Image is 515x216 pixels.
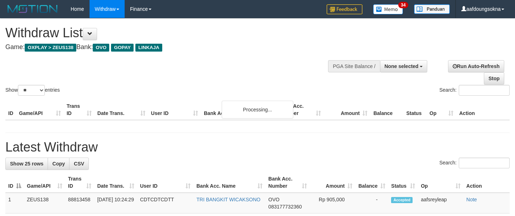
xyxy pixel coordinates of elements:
span: Copy 083177732360 to clipboard [268,204,302,210]
span: CSV [74,161,84,167]
input: Search: [459,85,510,96]
label: Search: [439,158,510,168]
th: Trans ID: activate to sort column ascending [65,172,94,193]
th: Trans ID [64,100,95,120]
a: Stop [484,72,504,85]
img: Feedback.jpg [327,4,362,14]
span: OVO [268,197,279,202]
button: None selected [380,60,428,72]
th: Status: activate to sort column ascending [388,172,418,193]
th: Op: activate to sort column ascending [418,172,463,193]
h4: Game: Bank: [5,44,336,51]
a: TRI BANGKIT WICAKSONO [196,197,260,202]
img: panduan.png [414,4,450,14]
img: Button%20Memo.svg [373,4,403,14]
td: 1 [5,193,24,213]
span: 34 [398,2,408,8]
th: Date Trans. [95,100,148,120]
th: Bank Acc. Name: activate to sort column ascending [193,172,265,193]
th: ID [5,100,16,120]
th: Balance: activate to sort column ascending [355,172,388,193]
span: None selected [385,63,419,69]
th: Action [463,172,510,193]
a: Run Auto-Refresh [448,60,504,72]
a: Copy [48,158,69,170]
div: Processing... [222,101,293,119]
td: - [355,193,388,213]
label: Show entries [5,85,60,96]
span: GOPAY [111,44,134,52]
th: Op [427,100,456,120]
td: CDTCDTCDTT [137,193,194,213]
th: Date Trans.: activate to sort column ascending [94,172,137,193]
span: LINKAJA [135,44,162,52]
th: Game/API [16,100,64,120]
span: Show 25 rows [10,161,43,167]
th: ID: activate to sort column descending [5,172,24,193]
span: Copy [52,161,65,167]
th: Status [403,100,427,120]
th: Bank Acc. Name [201,100,276,120]
th: Bank Acc. Number [277,100,324,120]
h1: Withdraw List [5,26,336,40]
td: aafsreyleap [418,193,463,213]
th: User ID: activate to sort column ascending [137,172,194,193]
a: Note [466,197,477,202]
td: Rp 905,000 [310,193,356,213]
span: OXPLAY > ZEUS138 [25,44,76,52]
th: Bank Acc. Number: activate to sort column ascending [265,172,310,193]
td: 88813458 [65,193,94,213]
th: Amount [324,100,371,120]
a: Show 25 rows [5,158,48,170]
th: Balance [370,100,403,120]
h1: Latest Withdraw [5,140,510,154]
div: PGA Site Balance / [328,60,380,72]
th: Game/API: activate to sort column ascending [24,172,65,193]
td: [DATE] 10:24:29 [94,193,137,213]
input: Search: [459,158,510,168]
span: OVO [93,44,109,52]
a: CSV [69,158,89,170]
span: Accepted [391,197,413,203]
label: Search: [439,85,510,96]
td: ZEUS138 [24,193,65,213]
th: User ID [148,100,201,120]
th: Action [456,100,510,120]
img: MOTION_logo.png [5,4,60,14]
th: Amount: activate to sort column ascending [310,172,356,193]
select: Showentries [18,85,45,96]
